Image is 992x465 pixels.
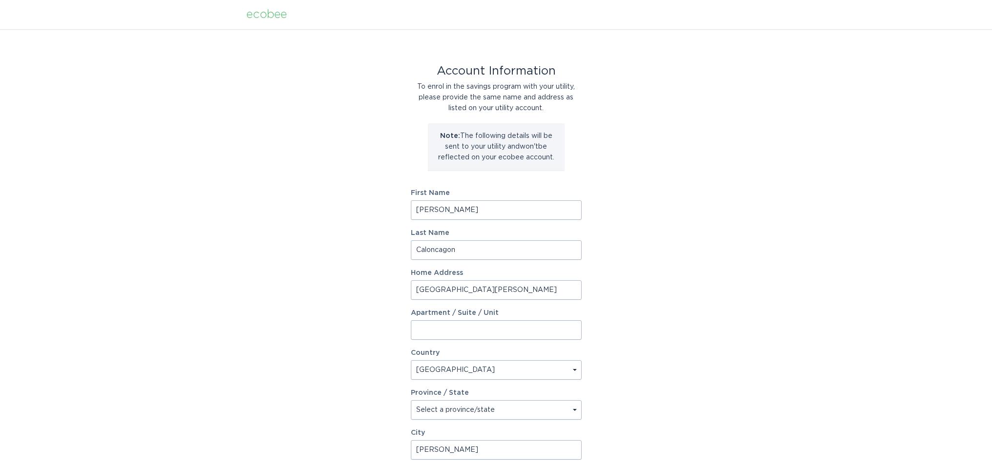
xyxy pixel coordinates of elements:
[411,270,582,276] label: Home Address
[411,66,582,77] div: Account Information
[411,81,582,114] div: To enrol in the savings program with your utility, please provide the same name and address as li...
[435,131,557,163] p: The following details will be sent to your utility and won't be reflected on your ecobee account.
[411,349,440,356] label: Country
[411,190,582,196] label: First Name
[246,9,287,20] div: ecobee
[440,133,460,139] strong: Note:
[411,389,469,396] label: Province / State
[411,429,582,436] label: City
[411,230,582,236] label: Last Name
[411,310,582,316] label: Apartment / Suite / Unit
